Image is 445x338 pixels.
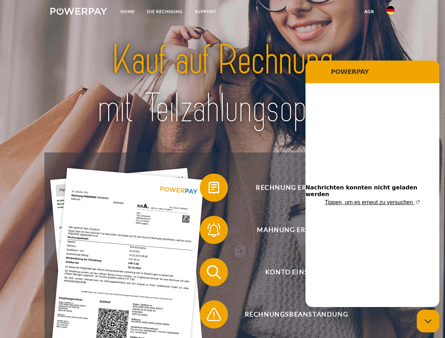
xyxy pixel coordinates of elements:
span: Mahnung erhalten? [210,216,383,244]
img: de [386,6,395,14]
iframe: Schaltfläche zum Öffnen des Messaging-Fensters [417,310,439,332]
span: Rechnung erhalten? [210,174,383,202]
a: DIE RECHNUNG [141,5,189,18]
a: SUPPORT [189,5,222,18]
button: Rechnungsbeanstandung [200,300,383,328]
img: title-powerpay_de.svg [67,34,378,135]
img: qb_bell.svg [205,221,223,239]
img: qb_warning.svg [205,306,223,323]
button: Rechnung erhalten? [200,174,383,202]
span: Konto einsehen [210,258,383,286]
iframe: Messaging-Fenster [305,61,439,307]
img: logo-powerpay-white.svg [50,8,107,15]
a: Home [115,5,141,18]
button: Mahnung erhalten? [200,216,383,244]
button: Konto einsehen [200,258,383,286]
a: agb [358,5,380,18]
img: qb_search.svg [205,263,223,281]
span: Rechnungsbeanstandung [210,300,383,328]
img: qb_bill.svg [205,179,223,196]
